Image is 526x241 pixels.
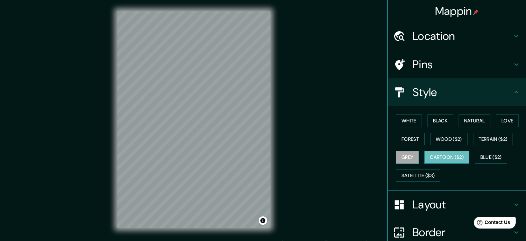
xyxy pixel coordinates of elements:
button: Cartoon ($2) [424,151,469,164]
button: Satellite ($3) [396,169,440,182]
button: Wood ($2) [430,133,468,146]
button: Terrain ($2) [473,133,513,146]
div: Pins [388,51,526,78]
div: Style [388,78,526,106]
iframe: Help widget launcher [464,214,518,233]
button: Blue ($2) [475,151,507,164]
button: Natural [459,114,490,127]
canvas: Map [117,11,270,228]
button: Black [427,114,453,127]
h4: Layout [413,198,512,212]
button: Forest [396,133,425,146]
button: White [396,114,422,127]
h4: Border [413,225,512,239]
div: Layout [388,191,526,218]
h4: Mappin [435,4,479,18]
div: Location [388,22,526,50]
button: Love [496,114,519,127]
h4: Location [413,29,512,43]
h4: Style [413,85,512,99]
button: Toggle attribution [259,216,267,225]
h4: Pins [413,58,512,71]
img: pin-icon.png [473,9,479,15]
button: Grey [396,151,419,164]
